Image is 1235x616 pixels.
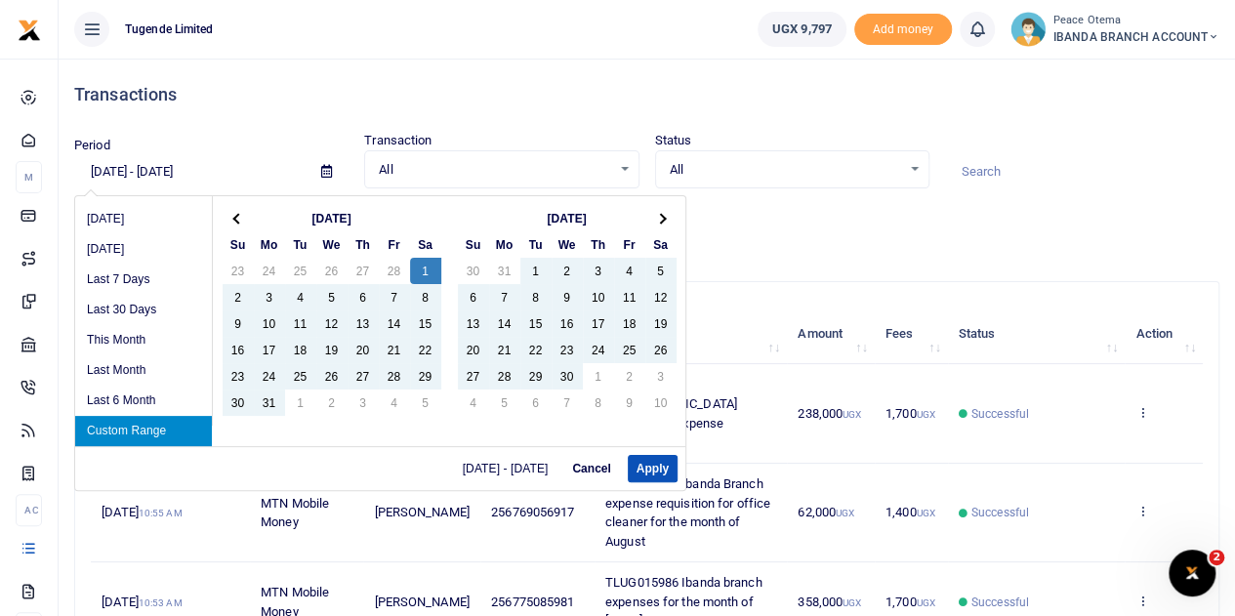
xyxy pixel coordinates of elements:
[261,496,329,530] span: MTN Mobile Money
[348,363,379,390] td: 27
[552,337,583,363] td: 23
[971,405,1029,423] span: Successful
[316,231,348,258] th: We
[583,363,614,390] td: 1
[316,284,348,310] td: 5
[750,12,854,47] li: Wallet ballance
[645,390,677,416] td: 10
[798,505,854,519] span: 62,000
[285,310,316,337] td: 11
[916,597,934,608] small: UGX
[885,505,935,519] span: 1,400
[285,284,316,310] td: 4
[379,390,410,416] td: 4
[595,304,787,364] th: Memo: activate to sort column ascending
[18,19,41,42] img: logo-small
[583,284,614,310] td: 10
[552,231,583,258] th: We
[916,409,934,420] small: UGX
[614,284,645,310] td: 11
[254,337,285,363] td: 17
[628,455,678,482] button: Apply
[670,160,901,180] span: All
[552,390,583,416] td: 7
[645,310,677,337] td: 19
[254,258,285,284] td: 24
[117,21,222,38] span: Tugende Limited
[520,258,552,284] td: 1
[316,258,348,284] td: 26
[971,504,1029,521] span: Successful
[410,363,441,390] td: 29
[75,386,212,416] li: Last 6 Month
[945,155,1219,188] input: Search
[316,390,348,416] td: 2
[1125,304,1203,364] th: Action: activate to sort column ascending
[223,363,254,390] td: 23
[552,258,583,284] td: 2
[254,205,410,231] th: [DATE]
[458,310,489,337] td: 13
[458,390,489,416] td: 4
[836,508,854,518] small: UGX
[798,406,861,421] span: 238,000
[410,231,441,258] th: Sa
[254,390,285,416] td: 31
[348,231,379,258] th: Th
[645,363,677,390] td: 3
[875,304,948,364] th: Fees: activate to sort column ascending
[614,310,645,337] td: 18
[1010,12,1219,47] a: profile-user Peace Otema IBANDA BRANCH ACCOUNT
[348,310,379,337] td: 13
[374,505,469,519] span: [PERSON_NAME]
[223,310,254,337] td: 9
[223,390,254,416] td: 30
[489,337,520,363] td: 21
[75,204,212,234] li: [DATE]
[254,231,285,258] th: Mo
[364,131,432,150] label: Transaction
[458,231,489,258] th: Su
[758,12,846,47] a: UGX 9,797
[379,310,410,337] td: 14
[374,595,469,609] span: [PERSON_NAME]
[410,284,441,310] td: 8
[285,337,316,363] td: 18
[655,131,692,150] label: Status
[139,597,183,608] small: 10:53 AM
[843,597,861,608] small: UGX
[410,258,441,284] td: 1
[410,337,441,363] td: 22
[316,363,348,390] td: 26
[223,337,254,363] td: 16
[463,463,556,474] span: [DATE] - [DATE]
[458,284,489,310] td: 6
[316,337,348,363] td: 19
[489,284,520,310] td: 7
[614,258,645,284] td: 4
[285,258,316,284] td: 25
[916,508,934,518] small: UGX
[74,155,306,188] input: select period
[1169,550,1215,596] iframe: Intercom live chat
[458,337,489,363] td: 20
[379,231,410,258] th: Fr
[489,231,520,258] th: Mo
[75,295,212,325] li: Last 30 Days
[854,14,952,46] li: Toup your wallet
[772,20,832,39] span: UGX 9,797
[348,284,379,310] td: 6
[223,231,254,258] th: Su
[520,363,552,390] td: 29
[583,390,614,416] td: 8
[843,409,861,420] small: UGX
[75,234,212,265] li: [DATE]
[254,284,285,310] td: 3
[563,455,619,482] button: Cancel
[379,337,410,363] td: 21
[316,310,348,337] td: 12
[489,390,520,416] td: 5
[139,508,183,518] small: 10:55 AM
[75,355,212,386] li: Last Month
[223,258,254,284] td: 23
